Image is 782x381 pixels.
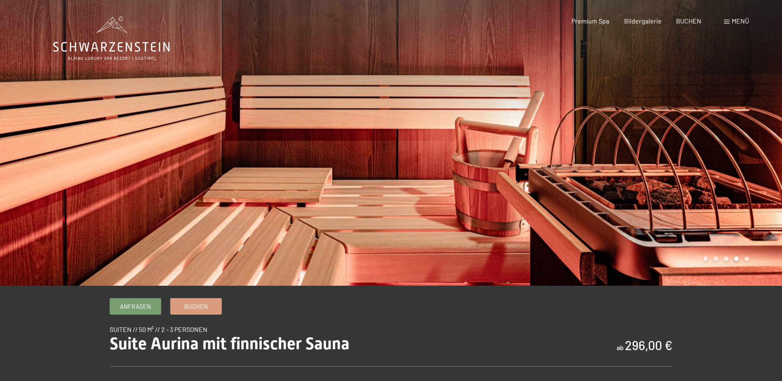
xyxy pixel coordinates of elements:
span: Buchen [184,302,208,311]
span: Suite Aurina mit finnischer Sauna [110,334,350,353]
a: Buchen [171,299,221,314]
span: Anfragen [120,302,151,311]
a: BUCHEN [676,17,701,25]
a: Anfragen [110,299,161,314]
span: Menü [732,17,749,25]
a: Bildergalerie [624,17,662,25]
span: ab [617,343,624,351]
span: Suiten // 50 m² // 2 - 3 Personen [110,325,207,333]
a: Premium Spa [571,17,609,25]
b: 296,00 € [625,338,672,353]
